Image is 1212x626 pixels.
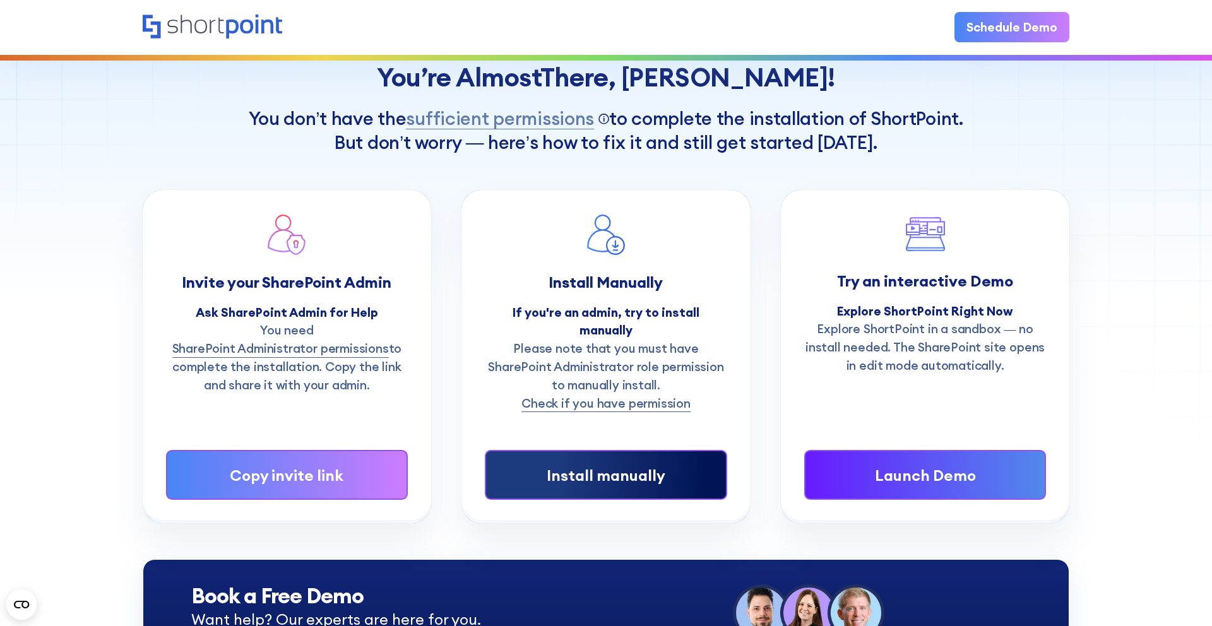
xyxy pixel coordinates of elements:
a: Install manually [485,450,727,499]
a: Copy invite link [166,450,408,499]
strong: Explore ShortPoint Right Now [837,304,1013,319]
a: Home [143,15,283,41]
strong: If you're an admin, try to install manually [513,305,699,338]
a: Launch Demo [804,450,1047,499]
strong: Install Manually [549,273,663,292]
a: Schedule Demo [954,12,1069,42]
p: Please note that you must have SharePoint Administrator role permission to manually install. [485,340,727,412]
div: Install manually [511,464,702,487]
strong: Try an interactive Demo [837,271,1013,290]
strong: Ask SharePoint Admin for Help [196,305,378,320]
span: sufficient permissions [406,105,594,132]
iframe: Chat Widget [985,480,1212,626]
div: Copy invite link [191,464,383,487]
button: Open CMP widget [6,589,37,620]
p: You need to complete the installation. Copy the link and share it with your admin. [166,321,408,394]
h1: You don’t have the to complete the installation of ShortPoint. But don’t worry — here’s how to fi... [143,105,1070,154]
a: SharePoint Administrator permissions [172,340,389,358]
h2: Book a Free Demo [191,584,606,608]
div: Schedule Demo [966,18,1057,37]
strong: Invite your SharePoint Admin [182,273,391,292]
div: You’re Almost ! [143,62,1070,92]
p: Explore ShortPoint in a sandbox — no install needed. The SharePoint site opens in edit mode autom... [804,320,1047,374]
div: Launch Demo [829,464,1021,487]
a: Check if you have permission [521,394,691,413]
span: There, [PERSON_NAME] [540,61,828,93]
